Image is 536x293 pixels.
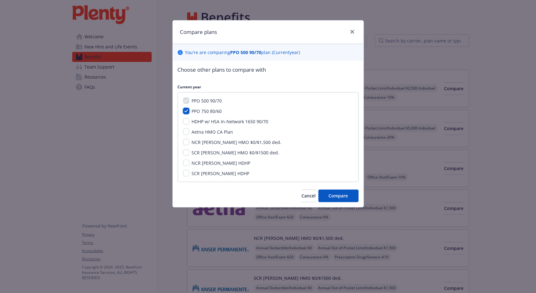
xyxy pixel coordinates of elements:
[192,129,233,135] span: Aetna HMO CA Plan
[192,170,250,176] span: SCR [PERSON_NAME] HDHP
[185,49,300,56] p: You ' re are comparing plan ( Current year)
[192,150,279,156] span: SCR [PERSON_NAME] HMO $0/$1500 ded.
[192,119,268,124] span: HDHP w/ HSA In-Network 1650 90/70
[192,108,222,114] span: PPO 750 80/60
[178,84,359,90] p: Current year
[192,160,251,166] span: NCR [PERSON_NAME] HDHP
[302,190,316,202] button: Cancel
[180,28,217,36] h1: Compare plans
[178,66,359,74] p: Choose other plans to compare with
[349,28,356,36] a: close
[230,49,262,55] b: PPO 500 90/70
[318,190,359,202] button: Compare
[192,98,222,104] span: PPO 500 90/70
[192,139,282,145] span: NCR [PERSON_NAME] HMO $0/$1,500 ded.
[302,193,316,199] span: Cancel
[329,193,348,199] span: Compare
